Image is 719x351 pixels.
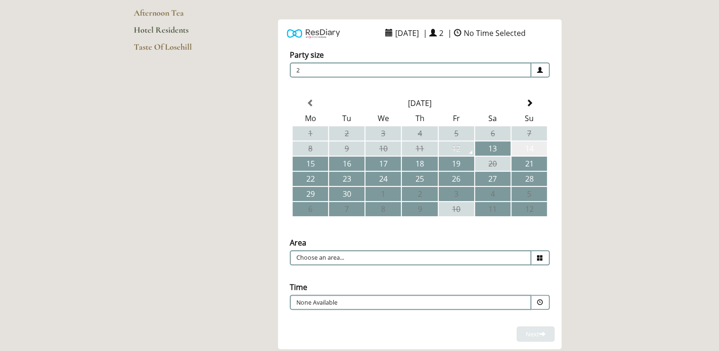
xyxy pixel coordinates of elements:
label: Party size [290,50,324,60]
a: Hotel Residents [134,25,224,42]
p: None Available [296,298,468,307]
td: 11 [402,141,437,156]
span: Next [526,330,546,338]
td: 18 [402,157,437,171]
span: | [448,28,452,38]
th: We [365,111,401,125]
td: 30 [329,187,364,201]
td: 3 [365,126,401,140]
td: 8 [365,202,401,216]
td: 19 [439,157,474,171]
span: No Time Selected [461,26,528,41]
th: Tu [329,111,364,125]
span: [DATE] [393,26,421,41]
td: 10 [365,141,401,156]
td: 22 [293,172,328,186]
td: 10 [439,202,474,216]
label: Area [290,237,306,248]
label: Time [290,282,307,292]
td: 3 [439,187,474,201]
span: | [423,28,427,38]
td: 13 [475,141,511,156]
td: 29 [293,187,328,201]
th: Fr [439,111,474,125]
td: 20 [475,157,511,171]
td: 12 [439,141,474,156]
td: 25 [402,172,437,186]
th: Th [402,111,437,125]
td: 1 [365,187,401,201]
td: 9 [329,141,364,156]
td: 6 [475,126,511,140]
td: 21 [511,157,547,171]
td: 14 [511,141,547,156]
td: 27 [475,172,511,186]
td: 26 [439,172,474,186]
span: Next Month [525,99,533,107]
th: Select Month [329,96,511,110]
button: Next [517,326,554,342]
td: 8 [293,141,328,156]
span: 2 [290,62,531,78]
td: 4 [475,187,511,201]
span: 2 [437,26,446,41]
td: 16 [329,157,364,171]
span: Previous Month [307,99,314,107]
th: Su [511,111,547,125]
td: 23 [329,172,364,186]
td: 28 [511,172,547,186]
td: 5 [511,187,547,201]
td: 2 [329,126,364,140]
a: Taste Of Losehill [134,42,224,59]
td: 4 [402,126,437,140]
img: Powered by ResDiary [287,26,340,40]
th: Mo [293,111,328,125]
td: 15 [293,157,328,171]
td: 17 [365,157,401,171]
td: 7 [329,202,364,216]
td: 24 [365,172,401,186]
td: 9 [402,202,437,216]
td: 1 [293,126,328,140]
th: Sa [475,111,511,125]
td: 5 [439,126,474,140]
td: 7 [511,126,547,140]
td: 12 [511,202,547,216]
a: Afternoon Tea [134,8,224,25]
td: 6 [293,202,328,216]
td: 2 [402,187,437,201]
td: 11 [475,202,511,216]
